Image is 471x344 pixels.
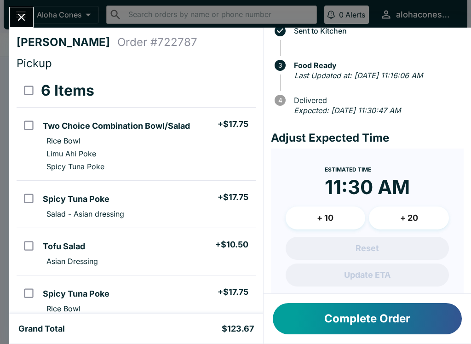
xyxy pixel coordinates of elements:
[218,119,248,130] h5: + $17.75
[278,62,282,69] text: 3
[17,35,117,49] h4: [PERSON_NAME]
[289,27,464,35] span: Sent to Kitchen
[271,131,464,145] h4: Adjust Expected Time
[289,96,464,104] span: Delivered
[46,162,104,171] p: Spicy Tuna Poke
[278,97,282,104] text: 4
[294,71,423,80] em: Last Updated at: [DATE] 11:16:06 AM
[325,166,371,173] span: Estimated Time
[218,192,248,203] h5: + $17.75
[18,323,65,334] h5: Grand Total
[218,287,248,298] h5: + $17.75
[46,257,98,266] p: Asian Dressing
[43,120,190,132] h5: Two Choice Combination Bowl/Salad
[43,194,109,205] h5: Spicy Tuna Poke
[369,206,449,229] button: + 20
[286,206,366,229] button: + 10
[46,304,80,313] p: Rice Bowl
[46,136,80,145] p: Rice Bowl
[289,61,464,69] span: Food Ready
[43,241,85,252] h5: Tofu Salad
[294,106,401,115] em: Expected: [DATE] 11:30:47 AM
[41,81,94,100] h3: 6 Items
[117,35,197,49] h4: Order # 722787
[273,303,462,334] button: Complete Order
[215,239,248,250] h5: + $10.50
[10,7,33,27] button: Close
[17,57,52,70] span: Pickup
[222,323,254,334] h5: $123.67
[46,149,96,158] p: Limu Ahi Poke
[46,209,124,218] p: Salad - Asian dressing
[325,175,410,199] time: 11:30 AM
[43,288,109,299] h5: Spicy Tuna Poke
